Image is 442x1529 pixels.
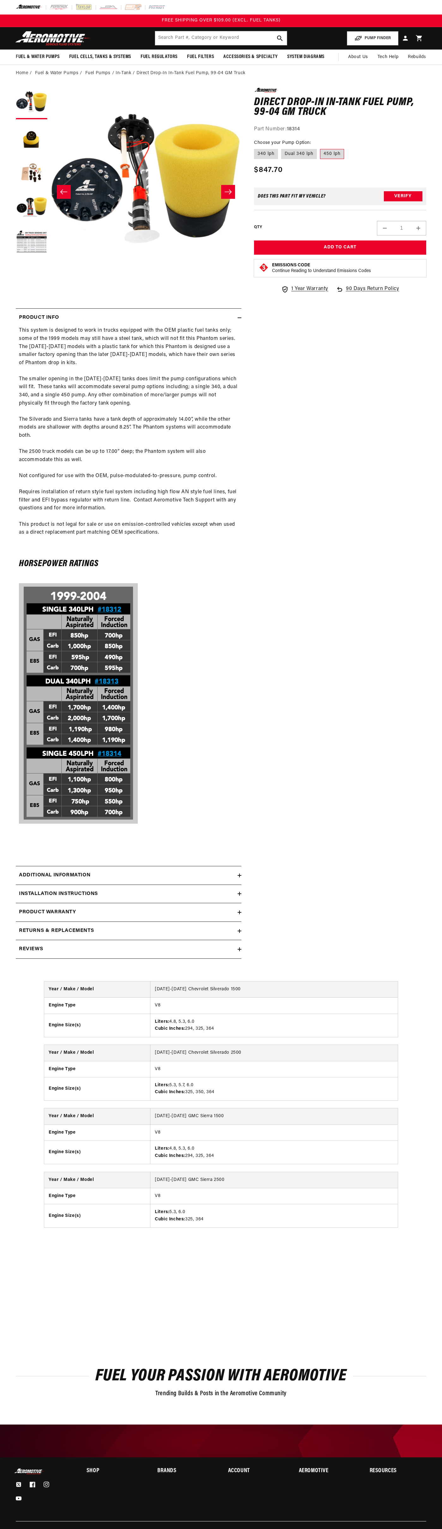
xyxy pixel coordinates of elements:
td: [DATE]-[DATE] Chevrolet Silverado 2500 [150,1045,398,1061]
input: Search by Part Number, Category or Keyword [155,31,287,45]
strong: Cubic Inches: [155,1153,185,1158]
summary: Reviews [16,940,241,958]
button: Emissions CodeContinue Reading to Understand Emissions Codes [272,263,371,274]
h2: Aeromotive [299,1468,355,1474]
nav: breadcrumbs [16,70,426,77]
td: [DATE]-[DATE] Chevrolet Silverado 1500 [150,981,398,998]
button: Slide right [221,185,235,199]
summary: Fuel Regulators [136,50,182,64]
strong: Cubic Inches: [155,1090,185,1094]
h1: Direct Drop-In In-Tank Fuel Pump, 99-04 GM Truck [254,98,426,117]
span: Fuel Cells, Tanks & Systems [69,54,131,60]
summary: System Diagrams [282,50,329,64]
button: PUMP FINDER [347,31,398,45]
img: Emissions code [259,263,269,273]
span: FREE SHIPPING OVER $109.00 (EXCL. FUEL TANKS) [162,18,281,23]
h2: Reviews [19,945,43,953]
img: Aeromotive [14,31,93,46]
li: Direct Drop-In In-Tank Fuel Pump, 99-04 GM Truck [136,70,245,77]
th: Engine Type [44,1061,150,1077]
span: 90 Days Return Policy [346,285,399,299]
td: [DATE]-[DATE] GMC Sierra 1500 [150,1108,398,1124]
label: Dual 340 lph [281,149,317,159]
strong: Liters: [155,1083,169,1087]
summary: Fuel Filters [182,50,219,64]
summary: Tech Help [373,50,403,65]
td: V8 [150,998,398,1014]
span: Accessories & Specialty [223,54,278,60]
summary: Fuel & Water Pumps [11,50,64,64]
label: 340 lph [254,149,278,159]
th: Engine Size(s) [44,1141,150,1164]
strong: Liters: [155,1210,169,1214]
h2: Product Info [19,314,59,322]
summary: Product Info [16,309,241,327]
h2: Installation Instructions [19,890,98,898]
summary: Shop [87,1468,143,1474]
div: Does This part fit My vehicle? [258,194,326,199]
strong: Emissions Code [272,263,310,268]
th: Year / Make / Model [44,1108,150,1124]
th: Engine Size(s) [44,1077,150,1100]
summary: Rebuilds [403,50,431,65]
strong: Liters: [155,1019,169,1024]
label: QTY [254,225,262,230]
th: Engine Type [44,1124,150,1141]
h2: Fuel Your Passion with Aeromotive [16,1369,426,1384]
strong: Cubic Inches: [155,1026,185,1031]
strong: Cubic Inches: [155,1217,185,1222]
button: Slide left [57,185,71,199]
h2: Additional information [19,871,90,880]
td: V8 [150,1188,398,1204]
th: Year / Make / Model [44,1045,150,1061]
span: Rebuilds [408,54,426,61]
th: Year / Make / Model [44,981,150,998]
span: 1 Year Warranty [291,285,328,293]
td: 5.3, 5.7, 6.0 325, 350, 364 [150,1077,398,1100]
summary: Fuel Cells, Tanks & Systems [64,50,136,64]
summary: Returns & replacements [16,922,241,940]
summary: Account [228,1468,285,1474]
th: Engine Size(s) [44,1014,150,1037]
img: Aeromotive [14,1468,45,1474]
label: 450 lph [320,149,344,159]
td: 5.3, 6.0 325, 364 [150,1204,398,1227]
h2: Product warranty [19,908,76,916]
legend: Choose your Pump Option: [254,139,312,146]
h6: Horsepower Ratings [19,560,238,568]
span: System Diagrams [287,54,324,60]
span: About Us [348,55,368,59]
p: This system is designed to work in trucks equipped with the OEM plastic fuel tanks only; some of ... [19,327,238,545]
a: About Us [343,50,373,65]
li: In-Tank [116,70,136,77]
p: Continue Reading to Understand Emissions Codes [272,268,371,274]
a: Fuel Pumps [85,70,111,77]
h2: Returns & replacements [19,927,94,935]
button: search button [273,31,287,45]
a: 1 Year Warranty [281,285,328,293]
summary: Additional information [16,866,241,885]
span: Trending Builds & Posts in the Aeromotive Community [155,1390,287,1397]
span: Fuel Regulators [141,54,178,60]
td: 4.8, 5.3, 6.0 294, 325, 364 [150,1141,398,1164]
th: Year / Make / Model [44,1172,150,1188]
summary: Installation Instructions [16,885,241,903]
strong: 18314 [287,127,300,132]
button: Load image 1 in gallery view [16,88,47,119]
button: Load image 4 in gallery view [16,192,47,223]
div: Part Number: [254,125,426,133]
th: Engine Type [44,998,150,1014]
td: V8 [150,1124,398,1141]
summary: Resources [370,1468,426,1474]
a: 90 Days Return Policy [336,285,399,299]
a: Home [16,70,28,77]
button: Load image 2 in gallery view [16,122,47,154]
h2: Brands [157,1468,214,1474]
button: Verify [384,191,422,201]
media-gallery: Gallery Viewer [16,88,241,295]
td: 4.8, 5.3, 6.0 294, 325, 364 [150,1014,398,1037]
td: [DATE]-[DATE] GMC Sierra 2500 [150,1172,398,1188]
span: Tech Help [378,54,398,61]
